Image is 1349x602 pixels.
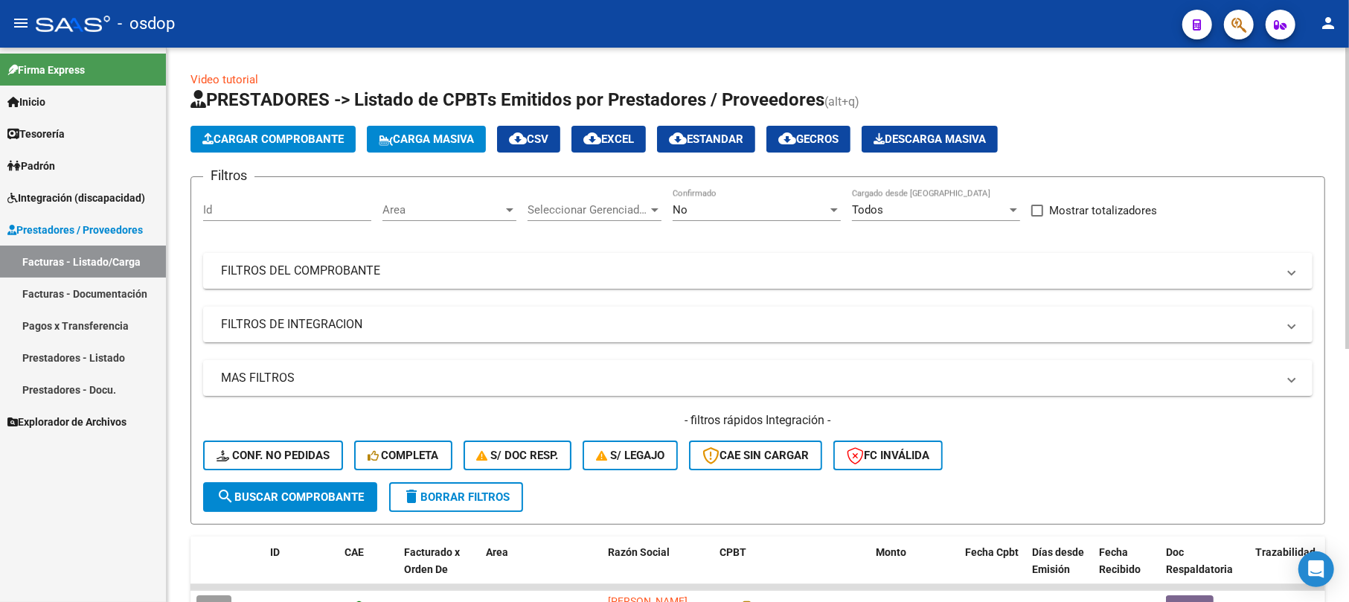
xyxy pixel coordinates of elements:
span: Completa [368,449,439,462]
span: Estandar [669,132,743,146]
button: Cargar Comprobante [190,126,356,153]
button: EXCEL [571,126,646,153]
span: S/ legajo [596,449,664,462]
span: Area [382,203,503,217]
button: Buscar Comprobante [203,482,377,512]
span: Carga Masiva [379,132,474,146]
mat-panel-title: MAS FILTROS [221,370,1277,386]
span: Doc Respaldatoria [1166,546,1233,575]
span: No [673,203,688,217]
datatable-header-cell: ID [264,537,339,602]
button: Conf. no pedidas [203,441,343,470]
mat-panel-title: FILTROS DE INTEGRACION [221,316,1277,333]
span: Tesorería [7,126,65,142]
span: CPBT [720,546,746,558]
button: CSV [497,126,560,153]
app-download-masive: Descarga masiva de comprobantes (adjuntos) [862,126,998,153]
div: Open Intercom Messenger [1298,551,1334,587]
span: Padrón [7,158,55,174]
span: Cargar Comprobante [202,132,344,146]
a: Video tutorial [190,73,258,86]
button: Carga Masiva [367,126,486,153]
datatable-header-cell: Monto [870,537,959,602]
datatable-header-cell: Fecha Recibido [1093,537,1160,602]
mat-panel-title: FILTROS DEL COMPROBANTE [221,263,1277,279]
mat-icon: cloud_download [583,129,601,147]
mat-icon: cloud_download [669,129,687,147]
datatable-header-cell: Facturado x Orden De [398,537,480,602]
datatable-header-cell: Doc Respaldatoria [1160,537,1249,602]
button: Completa [354,441,452,470]
mat-icon: menu [12,14,30,32]
span: S/ Doc Resp. [477,449,559,462]
datatable-header-cell: Trazabilidad [1249,537,1339,602]
button: FC Inválida [833,441,943,470]
span: ID [270,546,280,558]
datatable-header-cell: CAE [339,537,398,602]
button: CAE SIN CARGAR [689,441,822,470]
span: Fecha Recibido [1099,546,1141,575]
mat-expansion-panel-header: FILTROS DEL COMPROBANTE [203,253,1313,289]
span: - osdop [118,7,175,40]
button: Borrar Filtros [389,482,523,512]
span: Gecros [778,132,839,146]
button: S/ legajo [583,441,678,470]
span: PRESTADORES -> Listado de CPBTs Emitidos por Prestadores / Proveedores [190,89,824,110]
button: Gecros [766,126,850,153]
datatable-header-cell: Días desde Emisión [1026,537,1093,602]
span: Borrar Filtros [403,490,510,504]
span: CAE SIN CARGAR [702,449,809,462]
span: Conf. no pedidas [217,449,330,462]
span: Explorador de Archivos [7,414,126,430]
span: Monto [876,546,906,558]
span: Prestadores / Proveedores [7,222,143,238]
span: Firma Express [7,62,85,78]
button: S/ Doc Resp. [464,441,572,470]
span: Trazabilidad [1255,546,1316,558]
span: Días desde Emisión [1032,546,1084,575]
mat-expansion-panel-header: MAS FILTROS [203,360,1313,396]
span: Descarga Masiva [874,132,986,146]
h4: - filtros rápidos Integración - [203,412,1313,429]
span: Mostrar totalizadores [1049,202,1157,220]
span: (alt+q) [824,95,859,109]
span: Inicio [7,94,45,110]
datatable-header-cell: CPBT [714,537,870,602]
mat-icon: person [1319,14,1337,32]
span: CAE [345,546,364,558]
mat-icon: delete [403,487,420,505]
span: CSV [509,132,548,146]
span: EXCEL [583,132,634,146]
datatable-header-cell: Razón Social [602,537,714,602]
button: Descarga Masiva [862,126,998,153]
datatable-header-cell: Area [480,537,580,602]
span: Facturado x Orden De [404,546,460,575]
button: Estandar [657,126,755,153]
h3: Filtros [203,165,254,186]
mat-expansion-panel-header: FILTROS DE INTEGRACION [203,307,1313,342]
mat-icon: search [217,487,234,505]
span: Razón Social [608,546,670,558]
datatable-header-cell: Fecha Cpbt [959,537,1026,602]
span: Fecha Cpbt [965,546,1019,558]
span: Area [486,546,508,558]
mat-icon: cloud_download [509,129,527,147]
span: Integración (discapacidad) [7,190,145,206]
span: Seleccionar Gerenciador [528,203,648,217]
span: Buscar Comprobante [217,490,364,504]
span: Todos [852,203,883,217]
mat-icon: cloud_download [778,129,796,147]
span: FC Inválida [847,449,929,462]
